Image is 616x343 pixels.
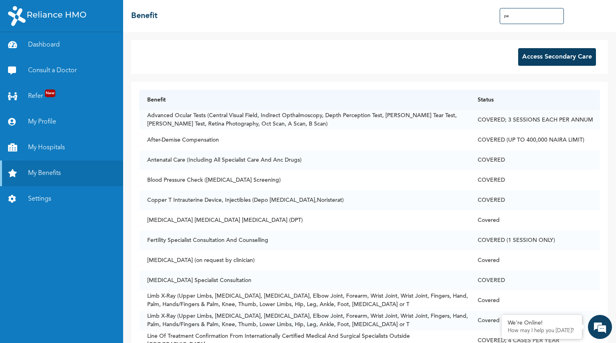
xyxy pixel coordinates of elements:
td: COVERED [470,170,600,190]
th: Status [470,90,600,110]
button: Access Secondary Care [518,48,596,66]
td: COVERED (1 SESSION ONLY) [470,230,600,250]
td: Fertility Specialist Consultation And Counselling [139,230,470,250]
span: Conversation [4,286,79,292]
td: Covered [470,290,600,311]
td: Limb X-Ray (Upper Limbs, [MEDICAL_DATA], [MEDICAL_DATA], Elbow Joint, Forearm, Wrist Joint, Wrist... [139,290,470,311]
td: Covered [470,210,600,230]
td: COVERED (UP TO 400,000 NAIRA LIMIT) [470,130,600,150]
td: Covered [470,250,600,270]
input: Search Benefits... [500,8,564,24]
div: Minimize live chat window [132,4,151,23]
td: Advanced Ocular Tests (Central Visual Field, Indirect Opthalmoscopy, Depth Perception Test, [PERS... [139,110,470,130]
th: Benefit [139,90,470,110]
h2: Benefit [131,10,158,22]
td: [MEDICAL_DATA] [MEDICAL_DATA] [MEDICAL_DATA] (DPT) [139,210,470,230]
textarea: Type your message and hit 'Enter' [4,244,153,272]
td: Copper T Intrauterine Device, Injectibles (Depo [MEDICAL_DATA],Noristerat) [139,190,470,210]
td: Covered [470,311,600,331]
p: How may I help you today? [508,328,576,334]
td: Antenatal Care (Including All Specialist Care And Anc Drugs) [139,150,470,170]
span: We're online! [47,114,111,195]
td: COVERED [470,270,600,290]
img: d_794563401_company_1708531726252_794563401 [15,40,32,60]
td: COVERED; 3 SESSIONS EACH PER ANNUM [470,110,600,130]
td: After-Demise Compensation [139,130,470,150]
td: COVERED [470,150,600,170]
div: Chat with us now [42,45,135,55]
div: We're Online! [508,320,576,327]
td: COVERED [470,190,600,210]
td: Limb X-Ray (Upper Limbs, [MEDICAL_DATA], [MEDICAL_DATA], Elbow Joint, Forearm, Wrist Joint, Wrist... [139,311,470,331]
div: FAQs [79,272,153,297]
td: Blood Pressure Check ([MEDICAL_DATA] Screening) [139,170,470,190]
span: New [45,89,55,97]
td: [MEDICAL_DATA] Specialist Consultation [139,270,470,290]
img: RelianceHMO's Logo [8,6,86,26]
td: [MEDICAL_DATA] (on request by clinician) [139,250,470,270]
